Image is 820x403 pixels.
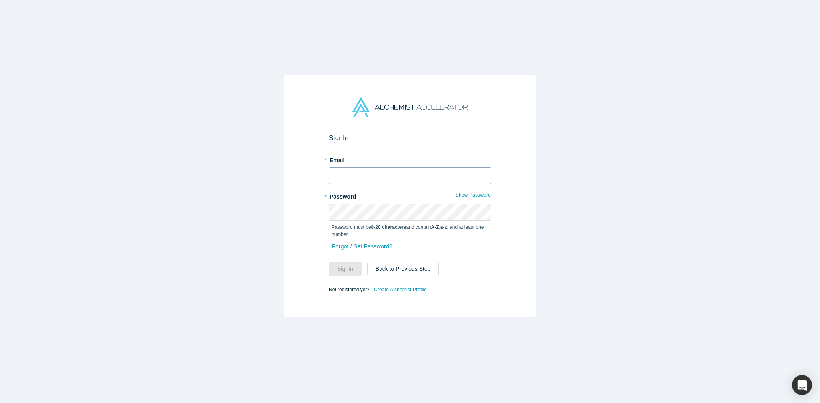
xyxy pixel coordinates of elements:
[332,240,393,254] a: Forgot / Set Password?
[332,224,488,238] p: Password must be and contain , , and at least one number.
[329,286,369,292] span: Not registered yet?
[329,153,491,165] label: Email
[371,224,406,230] strong: 8-20 characters
[440,224,447,230] strong: a-z
[455,190,491,200] button: Show Password
[329,190,491,201] label: Password
[367,262,439,276] button: Back to Previous Step
[329,262,362,276] button: SignIn
[431,224,439,230] strong: A-Z
[352,97,468,117] img: Alchemist Accelerator Logo
[329,134,491,142] h2: Sign In
[374,284,427,295] a: Create Alchemist Profile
